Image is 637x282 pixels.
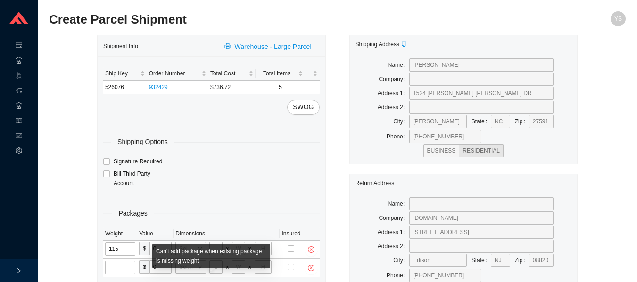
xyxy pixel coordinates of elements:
[387,130,409,143] label: Phone
[515,254,529,267] label: Zip
[174,227,280,241] th: Dimensions
[110,157,166,166] span: Signature Required
[614,11,622,26] span: YS
[472,115,491,128] label: State
[257,69,297,78] span: Total Items
[149,84,168,90] a: 932429
[305,243,318,256] button: close-circle
[388,197,409,210] label: Name
[305,265,318,271] span: close-circle
[219,40,320,53] button: printerWarehouse - Large Parcel
[149,69,199,78] span: Order Number
[256,67,306,81] th: Total Items sortable
[235,41,312,52] span: Warehouse - Large Parcel
[378,101,409,114] label: Address 2
[305,67,319,81] th: undefined sortable
[393,254,409,267] label: City
[378,240,409,253] label: Address 2
[16,144,22,159] span: setting
[379,73,409,86] label: Company
[378,87,409,100] label: Address 1
[111,137,174,147] span: Shipping Options
[112,208,154,219] span: Packages
[103,37,219,55] div: Shipment Info
[110,169,172,188] span: Bill Third Party Account
[105,69,138,78] span: Ship Key
[49,11,481,28] h2: Create Parcel Shipment
[515,115,529,128] label: Zip
[393,115,409,128] label: City
[378,226,409,239] label: Address 1
[16,268,22,274] span: right
[255,242,272,255] input: H
[16,114,22,129] span: read
[379,211,409,225] label: Company
[16,129,22,144] span: fund
[401,40,407,49] div: Copy
[472,254,491,267] label: State
[356,174,572,192] div: Return Address
[463,147,500,154] span: RESIDENTIAL
[208,81,256,94] td: $736.72
[427,147,456,154] span: BUSINESS
[280,227,302,241] th: Insured
[256,81,306,94] td: 5
[147,67,208,81] th: Order Number sortable
[388,58,409,72] label: Name
[305,261,318,274] button: close-circle
[208,67,256,81] th: Total Cost sortable
[103,81,147,94] td: 526076
[210,69,247,78] span: Total Cost
[16,39,22,54] span: credit-card
[401,41,407,47] span: copy
[293,102,314,113] span: SWOG
[224,43,233,50] span: printer
[387,269,409,282] label: Phone
[103,227,137,241] th: Weight
[209,242,223,255] input: L
[287,100,319,115] button: SWOG
[139,260,149,274] span: $
[137,227,174,241] th: Value
[232,242,245,255] input: W
[305,246,318,253] span: close-circle
[356,41,407,48] span: Shipping Address
[139,242,149,255] span: $
[152,244,270,268] div: Can't add package when existing package is missing weight
[103,67,147,81] th: Ship Key sortable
